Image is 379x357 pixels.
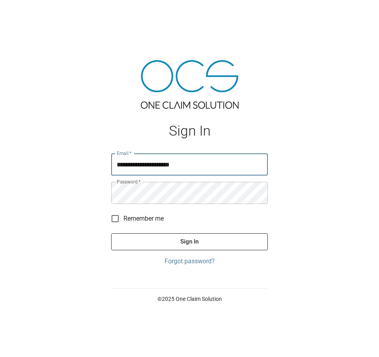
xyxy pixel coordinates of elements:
[123,214,164,223] span: Remember me
[117,178,140,185] label: Password
[111,295,268,303] p: © 2025 One Claim Solution
[141,60,239,109] img: ocs-logo-tra.png
[111,123,268,139] h1: Sign In
[9,5,41,21] img: ocs-logo-white-transparent.png
[111,233,268,250] button: Sign In
[117,150,132,157] label: Email
[111,257,268,266] a: Forgot password?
